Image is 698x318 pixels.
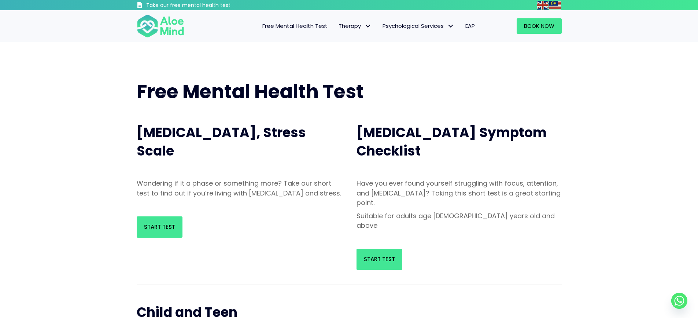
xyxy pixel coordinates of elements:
[364,255,395,263] span: Start Test
[146,2,270,9] h3: Take our free mental health test
[194,18,480,34] nav: Menu
[137,14,184,38] img: Aloe mind Logo
[537,1,549,9] a: English
[671,293,687,309] a: Whatsapp
[460,18,480,34] a: EAP
[333,18,377,34] a: TherapyTherapy: submenu
[524,22,554,30] span: Book Now
[465,22,475,30] span: EAP
[137,123,306,160] span: [MEDICAL_DATA], Stress Scale
[363,21,373,32] span: Therapy: submenu
[446,21,456,32] span: Psychological Services: submenu
[377,18,460,34] a: Psychological ServicesPsychological Services: submenu
[357,211,562,230] p: Suitable for adults age [DEMOGRAPHIC_DATA] years old and above
[257,18,333,34] a: Free Mental Health Test
[137,78,364,105] span: Free Mental Health Test
[549,1,561,10] img: ms
[517,18,562,34] a: Book Now
[137,179,342,198] p: Wondering if it a phase or something more? Take our short test to find out if you’re living with ...
[357,179,562,207] p: Have you ever found yourself struggling with focus, attention, and [MEDICAL_DATA]? Taking this sh...
[262,22,328,30] span: Free Mental Health Test
[383,22,454,30] span: Psychological Services
[144,223,175,231] span: Start Test
[137,216,182,238] a: Start Test
[357,249,402,270] a: Start Test
[137,2,270,10] a: Take our free mental health test
[357,123,547,160] span: [MEDICAL_DATA] Symptom Checklist
[549,1,562,9] a: Malay
[339,22,372,30] span: Therapy
[537,1,549,10] img: en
